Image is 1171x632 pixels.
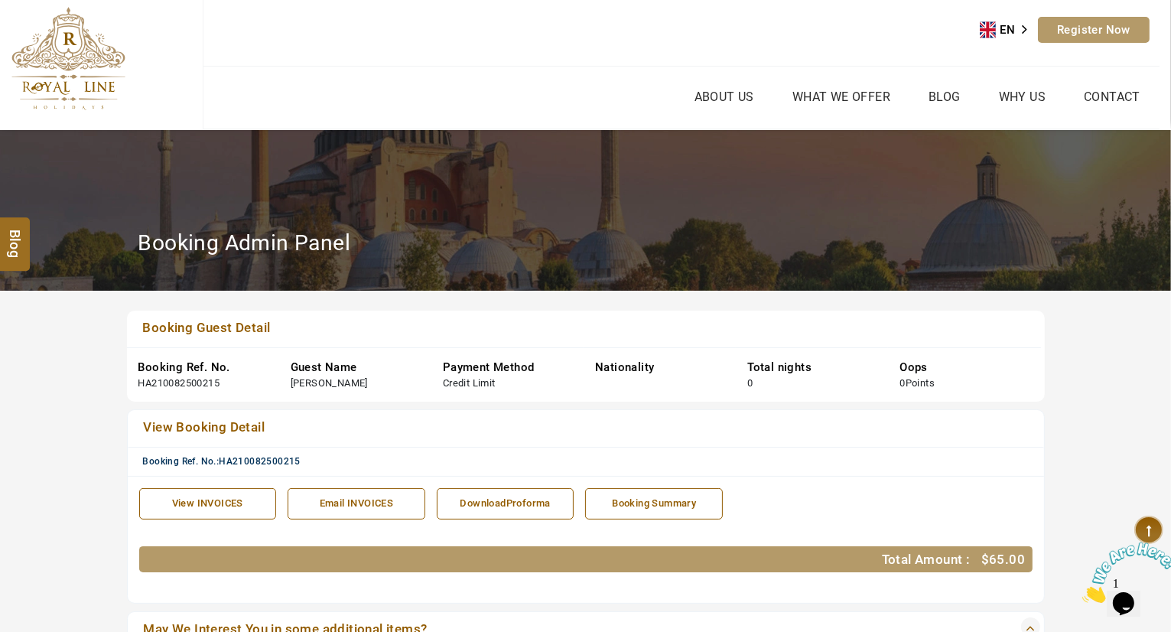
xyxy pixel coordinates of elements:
a: Booking Guest Detail [138,318,944,340]
span: HA210082500215 [219,456,301,467]
div: Booking Ref. No. [138,360,268,376]
a: Why Us [995,86,1049,108]
span: 0 [899,377,905,389]
a: View INVOICES [139,488,277,520]
span: View Booking Detail [144,419,265,435]
aside: Language selected: English [980,18,1038,41]
span: 65.00 [989,552,1025,567]
a: DownloadProforma [437,488,574,520]
iframe: chat widget [1076,536,1171,609]
h2: Booking Admin Panel [138,230,351,256]
a: Contact [1080,86,1144,108]
div: Guest Name [291,360,420,376]
span: Total Amount : [882,552,971,567]
a: Email INVOICES [288,488,425,520]
div: HA210082500215 [138,376,220,391]
a: EN [980,18,1038,41]
div: Payment Method [443,360,572,376]
a: Blog [925,86,964,108]
div: Credit Limit [443,376,496,391]
a: Register Now [1038,17,1150,43]
a: Booking Summary [585,488,723,520]
div: [PERSON_NAME] [291,376,368,391]
div: Booking Ref. No.: [143,455,1040,468]
a: About Us [691,86,758,108]
div: Total nights [747,360,877,376]
span: Points [906,377,935,389]
div: Booking Summary [594,497,714,511]
span: 1 [6,6,12,19]
div: Oops [899,360,1029,376]
span: $ [981,552,989,567]
a: What we Offer [789,86,894,108]
div: 0 [747,376,753,391]
img: Chat attention grabber [6,6,101,67]
div: View INVOICES [148,497,268,511]
span: Blog [5,230,25,243]
div: Language [980,18,1038,41]
div: Nationality [595,360,724,389]
img: The Royal Line Holidays [11,7,125,110]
